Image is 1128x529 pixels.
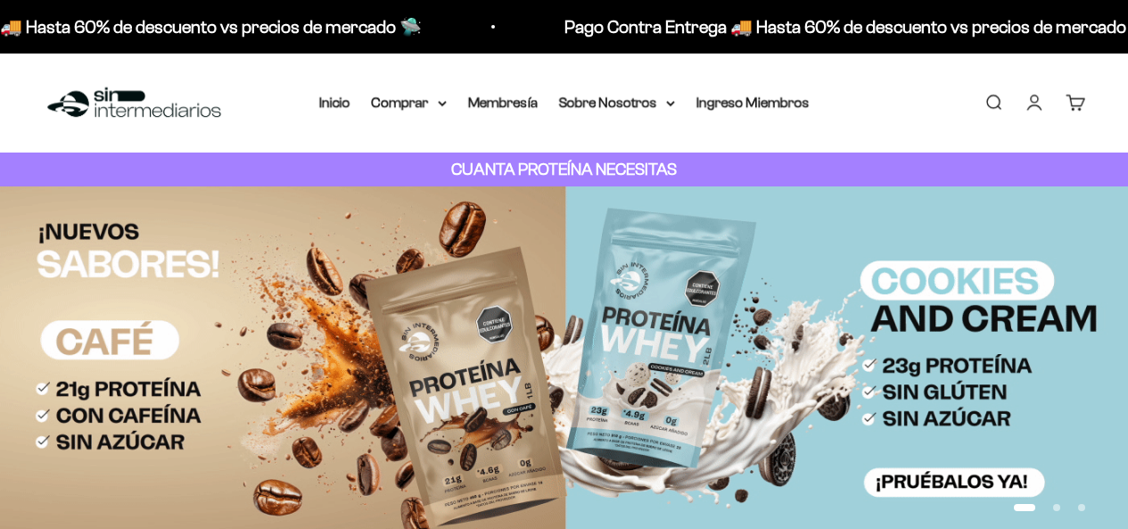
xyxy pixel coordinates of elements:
p: Pago Contra Entrega 🚚 Hasta 60% de descuento vs precios de mercado 🛸 [523,12,1111,41]
strong: CUANTA PROTEÍNA NECESITAS [451,160,677,178]
a: Membresía [468,95,538,110]
a: Inicio [319,95,350,110]
summary: Comprar [372,91,447,114]
summary: Sobre Nosotros [559,91,675,114]
a: Ingreso Miembros [696,95,810,110]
